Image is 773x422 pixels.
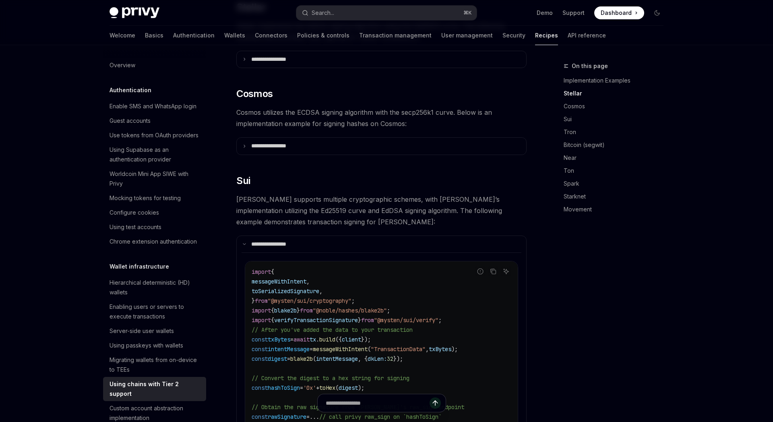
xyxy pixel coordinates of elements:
a: Movement [564,203,670,216]
button: Open search [296,6,477,20]
span: from [300,307,313,314]
span: ; [387,307,390,314]
span: messageWithIntent [313,345,368,353]
a: Using Supabase as an authentication provider [103,143,206,167]
span: Sui [236,174,250,187]
a: Cosmos [564,100,670,113]
div: Using test accounts [110,222,161,232]
span: hashToSign [268,384,300,391]
div: Enabling users or servers to execute transactions [110,302,201,321]
a: Server-side user wallets [103,324,206,338]
a: Support [562,9,585,17]
button: Ask AI [501,266,511,277]
a: Overview [103,58,206,72]
span: build [319,336,335,343]
div: Use tokens from OAuth providers [110,130,198,140]
span: const [252,355,268,362]
a: Using passkeys with wallets [103,338,206,353]
a: Worldcoin Mini App SIWE with Privy [103,167,206,191]
a: Use tokens from OAuth providers [103,128,206,143]
span: from [361,316,374,324]
span: txBytes [429,345,451,353]
a: Recipes [535,26,558,45]
span: , [426,345,429,353]
div: Chrome extension authentication [110,237,197,246]
span: const [252,345,268,353]
span: Cosmos utilizes the ECDSA signing algorithm with the secp256k1 curve. Below is an implementation ... [236,107,527,129]
span: "@noble/hashes/blake2b" [313,307,387,314]
span: { [271,316,274,324]
a: Starknet [564,190,670,203]
a: Wallets [224,26,245,45]
a: Using test accounts [103,220,206,234]
span: ; [351,297,355,304]
h5: Wallet infrastructure [110,262,169,271]
span: ); [358,384,364,391]
span: toHex [319,384,335,391]
span: = [290,336,293,343]
a: Guest accounts [103,114,206,128]
span: { [271,268,274,275]
div: Guest accounts [110,116,151,126]
a: Spark [564,177,670,190]
span: verifyTransactionSignature [274,316,358,324]
span: }); [393,355,403,362]
input: Ask a question... [326,394,430,412]
button: Toggle dark mode [651,6,663,19]
a: Using chains with Tier 2 support [103,377,206,401]
div: Using chains with Tier 2 support [110,379,201,399]
span: messageWithIntent [252,278,306,285]
span: Cosmos [236,87,273,100]
span: const [252,384,268,391]
a: Transaction management [359,26,432,45]
span: } [358,316,361,324]
div: Hierarchical deterministic (HD) wallets [110,278,201,297]
span: intentMessage [268,345,310,353]
a: Connectors [255,26,287,45]
span: const [252,336,268,343]
span: On this page [572,61,608,71]
div: Using Supabase as an authentication provider [110,145,201,164]
a: Welcome [110,26,135,45]
a: Tron [564,126,670,139]
span: txBytes [268,336,290,343]
span: digest [339,384,358,391]
span: import [252,307,271,314]
span: 32 [387,355,393,362]
span: [PERSON_NAME] supports multiple cryptographic schemes, with [PERSON_NAME]’s implementation utiliz... [236,194,527,228]
a: Dashboard [594,6,644,19]
a: Migrating wallets from on-device to TEEs [103,353,206,377]
a: Sui [564,113,670,126]
div: Worldcoin Mini App SIWE with Privy [110,169,201,188]
button: Send message [430,397,441,409]
a: Enable SMS and WhatsApp login [103,99,206,114]
span: ⌘ K [463,10,472,16]
span: await [293,336,310,343]
span: Dashboard [601,9,632,17]
span: intentMessage [316,355,358,362]
span: ); [451,345,458,353]
span: } [297,307,300,314]
span: '0x' [303,384,316,391]
a: Near [564,151,670,164]
span: , [306,278,310,285]
div: Search... [312,8,334,18]
a: API reference [568,26,606,45]
button: Report incorrect code [475,266,486,277]
span: . [316,336,319,343]
span: import [252,268,271,275]
a: Implementation Examples [564,74,670,87]
a: Bitcoin (segwit) [564,139,670,151]
a: Stellar [564,87,670,100]
div: Mocking tokens for testing [110,193,181,203]
div: Overview [110,60,135,70]
a: Security [502,26,525,45]
span: = [300,384,303,391]
span: "@mysten/sui/verify" [374,316,438,324]
a: Hierarchical deterministic (HD) wallets [103,275,206,300]
h5: Authentication [110,85,151,95]
span: dkLen: [368,355,387,362]
span: from [255,297,268,304]
span: { [271,307,274,314]
a: Policies & controls [297,26,349,45]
